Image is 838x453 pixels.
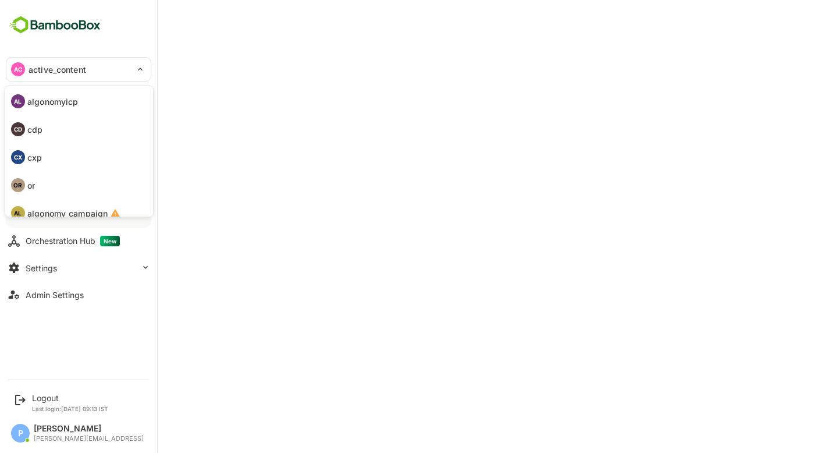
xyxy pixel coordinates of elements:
[11,94,25,108] div: AL
[27,207,108,220] p: algonomy_campaign
[11,178,25,192] div: OR
[27,123,42,136] p: cdp
[27,179,35,192] p: or
[27,95,78,108] p: algonomyicp
[27,151,42,164] p: cxp
[11,206,25,220] div: AL
[11,122,25,136] div: CD
[11,150,25,164] div: CX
